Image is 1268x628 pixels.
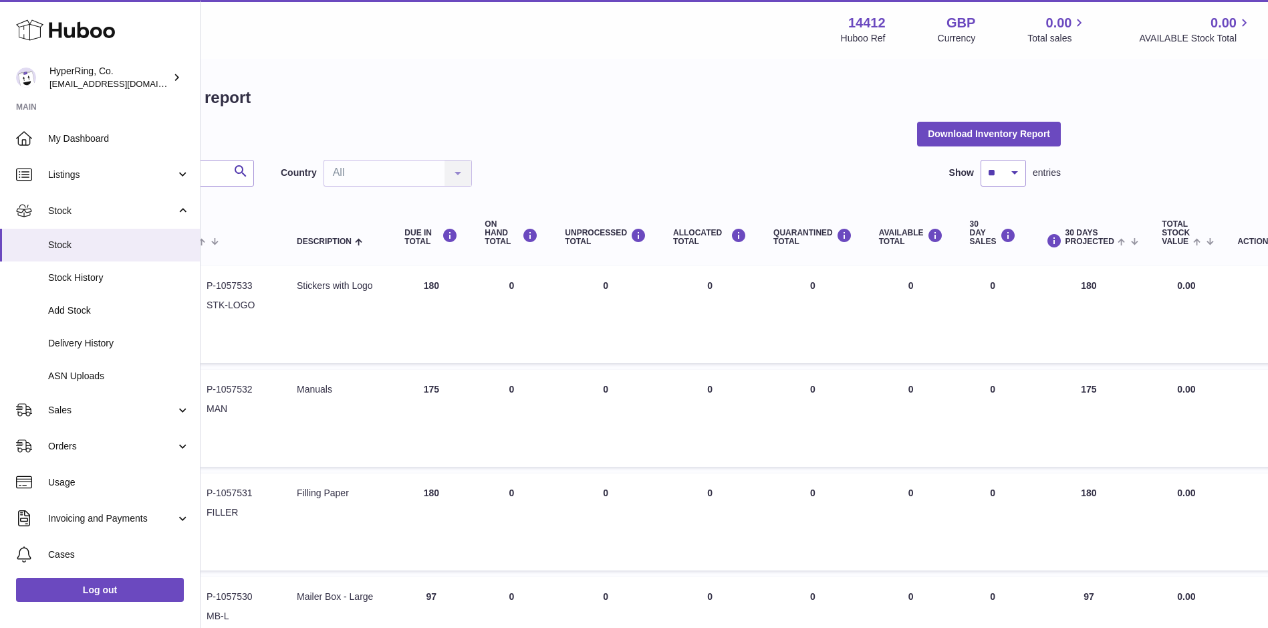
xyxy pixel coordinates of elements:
strong: 14412 [848,14,886,32]
td: 0 [957,266,1029,363]
div: ON HAND Total [485,220,538,247]
span: 0 [810,591,815,602]
dd: MAN [207,403,270,428]
td: 180 [391,266,471,363]
div: Mailer Box - Large [297,591,378,603]
td: 0 [551,370,660,467]
span: 0.00 [1211,14,1237,32]
td: 175 [391,370,471,467]
dd: FILLER [207,506,270,532]
td: 0 [660,474,760,570]
div: AVAILABLE Total [879,228,943,246]
span: Add Stock [48,304,190,317]
dd: P-1057530 [207,591,270,603]
div: Huboo Ref [841,32,886,45]
td: 175 [1029,370,1149,467]
h1: My Huboo - Inventory report [36,87,1061,108]
td: 0 [471,370,551,467]
div: Currency [938,32,976,45]
span: 0.00 [1177,280,1195,291]
span: 0.00 [1177,591,1195,602]
span: Invoicing and Payments [48,512,176,525]
span: Description [297,237,352,246]
span: 0.00 [1177,488,1195,498]
td: 180 [391,474,471,570]
td: 0 [551,266,660,363]
span: Stock [48,239,190,251]
td: 0 [957,370,1029,467]
div: QUARANTINED Total [773,228,852,246]
span: Cases [48,548,190,561]
dd: P-1057532 [207,383,270,396]
td: 180 [1029,266,1149,363]
span: AVAILABLE Stock Total [1139,32,1252,45]
dd: STK-LOGO [207,299,270,324]
div: ALLOCATED Total [673,228,747,246]
td: 0 [866,370,957,467]
span: Listings [48,169,176,181]
span: Stock [48,205,176,217]
div: Manuals [297,383,378,396]
img: internalAdmin-14412@internal.huboo.com [16,68,36,88]
span: 0.00 [1046,14,1072,32]
td: 0 [660,370,760,467]
span: 0 [810,280,815,291]
span: Usage [48,476,190,489]
span: My Dashboard [48,132,190,145]
td: 0 [866,474,957,570]
label: Country [281,167,317,179]
a: 0.00 Total sales [1027,14,1087,45]
span: [EMAIL_ADDRESS][DOMAIN_NAME] [49,78,197,89]
td: 0 [866,266,957,363]
span: 0 [810,488,815,498]
td: 0 [471,474,551,570]
dd: P-1057531 [207,487,270,500]
span: 0.00 [1177,384,1195,395]
span: ASN Uploads [48,370,190,383]
a: Log out [16,578,184,602]
span: Orders [48,440,176,453]
label: Show [949,167,974,179]
span: 0 [810,384,815,395]
div: Action [1237,237,1268,246]
button: Download Inventory Report [917,122,1061,146]
div: DUE IN TOTAL [404,228,458,246]
div: HyperRing, Co. [49,65,170,90]
td: 0 [957,474,1029,570]
span: Sales [48,404,176,417]
strong: GBP [946,14,975,32]
div: Filling Paper [297,487,378,500]
span: Total sales [1027,32,1087,45]
span: Stock History [48,272,190,284]
span: 30 DAYS PROJECTED [1065,229,1114,246]
div: 30 DAY SALES [970,220,1016,247]
td: 0 [551,474,660,570]
td: 0 [471,266,551,363]
div: UNPROCESSED Total [565,228,646,246]
a: 0.00 AVAILABLE Stock Total [1139,14,1252,45]
span: Delivery History [48,337,190,350]
td: 0 [660,266,760,363]
span: Total stock value [1162,220,1190,247]
dd: P-1057533 [207,280,270,292]
div: Stickers with Logo [297,280,378,292]
td: 180 [1029,474,1149,570]
span: entries [1033,167,1061,179]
